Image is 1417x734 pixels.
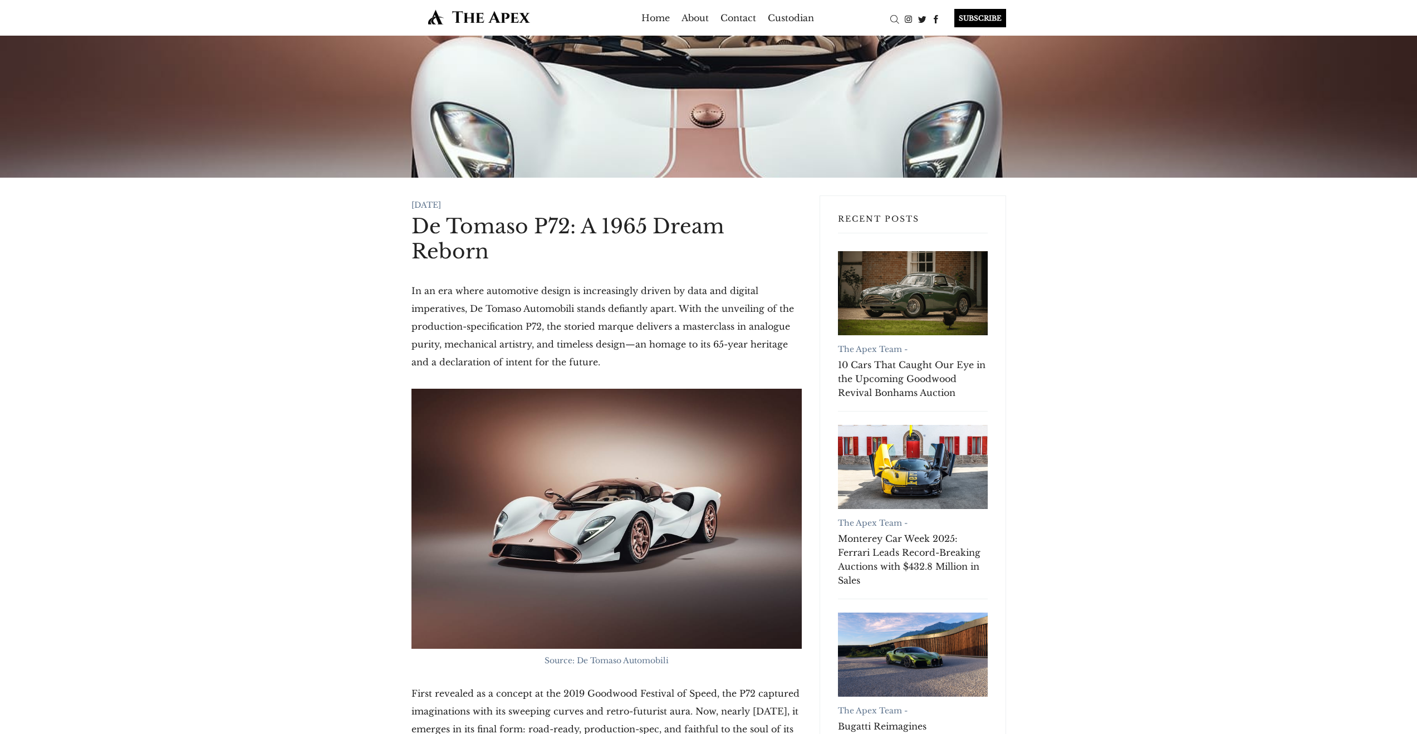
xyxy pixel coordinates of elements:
[641,9,670,27] a: Home
[915,13,929,24] a: Twitter
[929,13,943,24] a: Facebook
[838,613,988,697] a: Bugatti Reimagines Coachbuilding With the Singular ‘Brouillard’
[411,282,802,371] p: In an era where automotive design is increasingly driven by data and digital imperatives, De Toma...
[954,9,1006,27] div: SUBSCRIBE
[838,214,988,233] h3: Recent Posts
[838,706,908,716] a: The Apex Team -
[545,655,669,666] span: Source: De Tomaso Automobili
[411,200,441,210] time: [DATE]
[681,9,709,27] a: About
[888,13,901,24] a: Search
[838,532,988,588] a: Monterey Car Week 2025: Ferrari Leads Record-Breaking Auctions with $432.8 Million in Sales
[838,518,908,528] a: The Apex Team -
[720,9,756,27] a: Contact
[411,9,547,25] img: The Apex by Custodian
[838,251,988,335] a: 10 Cars That Caught Our Eye in the Upcoming Goodwood Revival Bonhams Auction
[838,358,988,400] a: 10 Cars That Caught Our Eye in the Upcoming Goodwood Revival Bonhams Auction
[838,344,908,354] a: The Apex Team -
[943,9,1006,27] a: SUBSCRIBE
[901,13,915,24] a: Instagram
[768,9,814,27] a: Custodian
[838,425,988,509] a: Monterey Car Week 2025: Ferrari Leads Record-Breaking Auctions with $432.8 Million in Sales
[411,214,802,264] h1: De Tomaso P72: A 1965 Dream Reborn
